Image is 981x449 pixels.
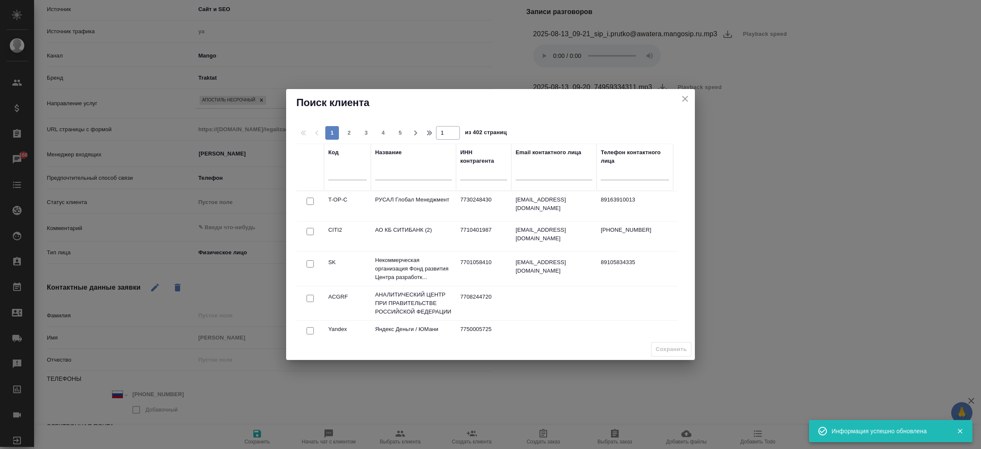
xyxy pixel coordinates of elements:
button: 3 [359,126,373,140]
p: РУСАЛ Глобал Менеджмент [375,196,452,204]
span: 3 [359,129,373,137]
td: ACGRF [324,288,371,318]
td: 7750005725 [456,321,511,351]
td: 7730248430 [456,191,511,221]
p: Некоммерческая организация Фонд развития Центра разработк... [375,256,452,282]
p: [EMAIL_ADDRESS][DOMAIN_NAME] [516,226,592,243]
td: CITI2 [324,222,371,251]
p: АНАЛИТИЧЕСКИЙ ЦЕНТР ПРИ ПРАВИТЕЛЬСТВЕ РОССИЙСКОЙ ФЕДЕРАЦИИ [375,291,452,316]
button: Закрыть [951,427,969,435]
p: [EMAIL_ADDRESS][DOMAIN_NAME] [516,196,592,213]
button: 2 [342,126,356,140]
td: SK [324,254,371,284]
p: Яндекс Деньги / ЮМани [375,325,452,334]
td: 7701058410 [456,254,511,284]
td: Yandex [324,321,371,351]
div: Название [375,148,402,157]
div: Код [328,148,338,157]
p: 89105834335 [601,258,669,267]
span: Выберите клиента [651,342,691,357]
td: 7708244720 [456,288,511,318]
td: 7710401987 [456,222,511,251]
p: АО КБ СИТИБАНК (2) [375,226,452,234]
button: 5 [393,126,407,140]
div: Информация успешно обновлена [832,427,944,435]
button: close [679,92,691,105]
span: 5 [393,129,407,137]
span: 2 [342,129,356,137]
div: ИНН контрагента [460,148,507,165]
p: [EMAIL_ADDRESS][DOMAIN_NAME] [516,258,592,275]
p: [PHONE_NUMBER] [601,226,669,234]
div: Телефон контактного лица [601,148,669,165]
div: Email контактного лица [516,148,581,157]
span: из 402 страниц [465,127,507,140]
span: 4 [376,129,390,137]
button: 4 [376,126,390,140]
td: T-OP-C [324,191,371,221]
h2: Поиск клиента [296,96,685,109]
p: 89163910013 [601,196,669,204]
